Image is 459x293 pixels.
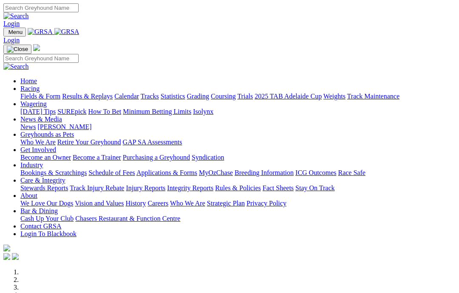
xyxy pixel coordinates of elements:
[57,138,121,146] a: Retire Your Greyhound
[20,146,56,153] a: Get Involved
[28,28,53,36] img: GRSA
[75,215,180,222] a: Chasers Restaurant & Function Centre
[20,154,456,161] div: Get Involved
[237,93,253,100] a: Trials
[211,93,236,100] a: Coursing
[20,123,36,130] a: News
[7,46,28,53] img: Close
[20,200,73,207] a: We Love Our Dogs
[20,169,456,177] div: Industry
[161,93,185,100] a: Statistics
[20,184,456,192] div: Care & Integrity
[215,184,261,192] a: Rules & Policies
[88,169,135,176] a: Schedule of Fees
[338,169,365,176] a: Race Safe
[20,207,58,214] a: Bar & Dining
[170,200,205,207] a: Who We Are
[75,200,124,207] a: Vision and Values
[147,200,168,207] a: Careers
[123,138,182,146] a: GAP SA Assessments
[123,154,190,161] a: Purchasing a Greyhound
[20,215,74,222] a: Cash Up Your Club
[263,184,294,192] a: Fact Sheets
[20,116,62,123] a: News & Media
[193,108,213,115] a: Isolynx
[20,161,43,169] a: Industry
[3,253,10,260] img: facebook.svg
[20,138,456,146] div: Greyhounds as Pets
[20,123,456,131] div: News & Media
[20,93,60,100] a: Fields & Form
[20,223,61,230] a: Contact GRSA
[20,77,37,85] a: Home
[3,12,29,20] img: Search
[12,253,19,260] img: twitter.svg
[114,93,139,100] a: Calendar
[125,200,146,207] a: History
[20,154,71,161] a: Become an Owner
[255,93,322,100] a: 2025 TAB Adelaide Cup
[323,93,346,100] a: Weights
[3,37,20,44] a: Login
[20,108,456,116] div: Wagering
[88,108,122,115] a: How To Bet
[20,177,65,184] a: Care & Integrity
[33,44,40,51] img: logo-grsa-white.png
[20,138,56,146] a: Who We Are
[136,169,197,176] a: Applications & Forms
[20,169,87,176] a: Bookings & Scratchings
[3,63,29,70] img: Search
[20,230,76,237] a: Login To Blackbook
[3,45,31,54] button: Toggle navigation
[57,108,86,115] a: SUREpick
[235,169,294,176] a: Breeding Information
[20,184,68,192] a: Stewards Reports
[246,200,286,207] a: Privacy Policy
[167,184,213,192] a: Integrity Reports
[3,245,10,251] img: logo-grsa-white.png
[123,108,191,115] a: Minimum Betting Limits
[20,192,37,199] a: About
[295,169,336,176] a: ICG Outcomes
[347,93,399,100] a: Track Maintenance
[70,184,124,192] a: Track Injury Rebate
[3,20,20,27] a: Login
[62,93,113,100] a: Results & Replays
[207,200,245,207] a: Strategic Plan
[20,93,456,100] div: Racing
[3,3,79,12] input: Search
[3,54,79,63] input: Search
[141,93,159,100] a: Tracks
[54,28,79,36] img: GRSA
[20,100,47,107] a: Wagering
[20,85,40,92] a: Racing
[73,154,121,161] a: Become a Trainer
[20,215,456,223] div: Bar & Dining
[8,29,23,35] span: Menu
[20,131,74,138] a: Greyhounds as Pets
[20,108,56,115] a: [DATE] Tips
[295,184,334,192] a: Stay On Track
[192,154,224,161] a: Syndication
[187,93,209,100] a: Grading
[3,28,26,37] button: Toggle navigation
[199,169,233,176] a: MyOzChase
[37,123,91,130] a: [PERSON_NAME]
[126,184,165,192] a: Injury Reports
[20,200,456,207] div: About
